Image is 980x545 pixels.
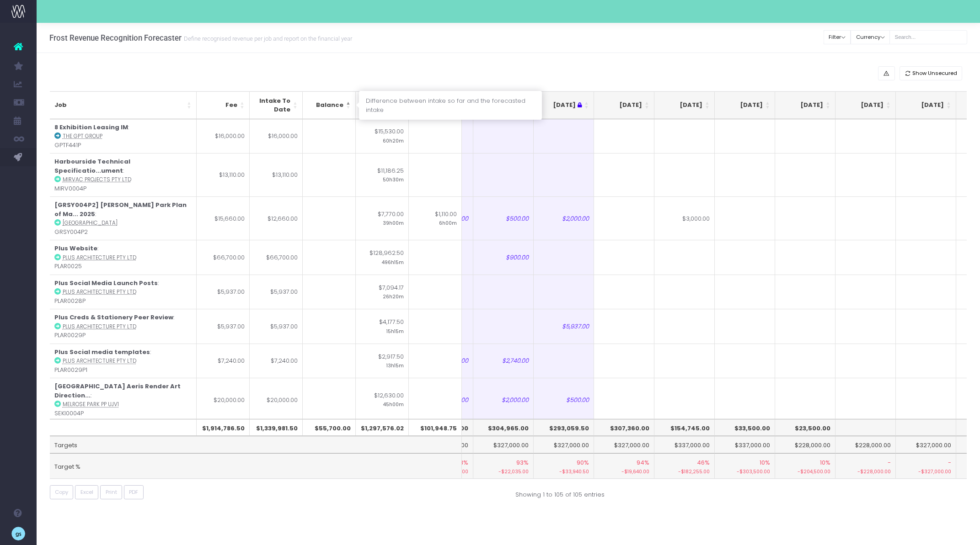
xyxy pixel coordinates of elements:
[775,419,835,436] th: $23,500.00
[54,348,150,356] strong: Plus Social media templates
[534,436,594,453] td: $327,000.00
[896,91,956,119] th: Feb 26: activate to sort column ascending
[473,419,534,436] th: $304,965.00
[719,467,770,476] small: -$303,500.00
[715,91,775,119] th: Nov 25: activate to sort column ascending
[851,30,890,44] button: Currency
[50,378,197,421] td: : SEKI0004P
[356,378,409,421] td: $12,630.00
[124,485,144,499] button: PDF
[534,196,594,240] td: $2,000.00
[100,485,122,499] button: Print
[63,219,118,227] abbr: Greater Sydney Parklands
[835,436,896,453] td: $228,000.00
[197,309,250,344] td: $5,937.00
[75,485,98,499] button: Excel
[409,419,462,436] th: $101,948.75
[888,458,891,467] span: -
[383,136,404,144] small: 60h20m
[356,153,409,196] td: $11,186.25
[594,436,654,453] td: $327,000.00
[63,357,136,365] abbr: Plus Architecture Pty Ltd
[197,119,250,153] td: $16,000.00
[250,309,303,344] td: $5,937.00
[715,419,775,436] th: $33,500.00
[473,378,534,421] td: $2,000.00
[250,119,303,153] td: $16,000.00
[63,401,119,408] abbr: Melrose Park PP UJV1
[577,458,589,467] span: 90%
[54,279,158,287] strong: Plus Social Media Launch Posts
[50,275,197,309] td: : PLAR0028P
[760,458,770,467] span: 10%
[129,488,138,496] span: PDF
[715,436,775,453] td: $337,000.00
[197,419,250,436] th: $1,914,786.50
[197,275,250,309] td: $5,937.00
[948,458,951,467] span: -
[356,344,409,378] td: $2,917.50
[182,33,352,42] small: Define recognised revenue per job and report on the financial year
[697,458,710,467] span: 46%
[50,119,197,153] td: : GPTF441P
[250,153,303,196] td: $13,110.00
[654,436,715,453] td: $337,000.00
[534,309,594,344] td: $5,937.00
[356,119,409,153] td: $15,530.00
[303,91,356,119] th: Balance: activate to sort column descending
[50,344,197,378] td: : PLAR0029P1
[250,344,303,378] td: $7,240.00
[659,467,710,476] small: -$182,255.00
[383,175,404,183] small: 50h30m
[50,91,197,119] th: Job: activate to sort column ascending
[106,488,117,496] span: Print
[356,275,409,309] td: $7,094.17
[54,123,128,132] strong: 8 Exhibition Leasing IM
[386,327,404,335] small: 15h15m
[50,453,462,479] td: Target %
[654,196,715,240] td: $3,000.00
[63,288,136,296] abbr: Plus Architecture Pty Ltd
[197,153,250,196] td: $13,110.00
[197,378,250,421] td: $20,000.00
[356,309,409,344] td: $4,177.50
[197,344,250,378] td: $7,240.00
[55,488,68,496] span: Copy
[63,323,136,330] abbr: Plus Architecture Pty Ltd
[637,458,649,467] span: 94%
[912,69,957,77] span: Show Unsecured
[409,196,462,240] td: $1,110.00
[900,66,963,80] button: Show Unsecured
[534,419,594,436] th: $293,059.50
[250,240,303,275] td: $66,700.00
[538,467,589,476] small: -$33,940.50
[356,91,409,119] th: All Time: activate to sort column ascending
[250,196,303,240] td: $12,660.00
[896,436,956,453] td: $327,000.00
[473,240,534,275] td: $900.00
[775,91,835,119] th: Dec 25: activate to sort column ascending
[534,378,594,421] td: $500.00
[80,488,93,496] span: Excel
[473,436,534,453] td: $327,000.00
[50,240,197,275] td: : PLAR0025
[835,91,896,119] th: Jan 26: activate to sort column ascending
[63,132,102,140] abbr: The GPT Group
[383,292,404,300] small: 26h20m
[840,467,891,476] small: -$228,000.00
[54,157,130,175] strong: Harbourside Technical Specificatio...ument
[382,258,404,266] small: 496h15m
[197,91,250,119] th: Fee: activate to sort column ascending
[11,527,25,540] img: images/default_profile_image.png
[356,196,409,240] td: $7,770.00
[50,309,197,344] td: : PLAR0029P
[50,196,197,240] td: : GRSY004P2
[820,458,830,467] span: 10%
[54,382,181,400] strong: [GEOGRAPHIC_DATA] Aeris Render Art Direction...
[386,361,404,369] small: 13h15m
[197,240,250,275] td: $66,700.00
[250,419,303,436] th: $1,339,981.50
[197,196,250,240] td: $15,660.00
[54,244,97,253] strong: Plus Website
[303,419,356,436] th: $55,700.00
